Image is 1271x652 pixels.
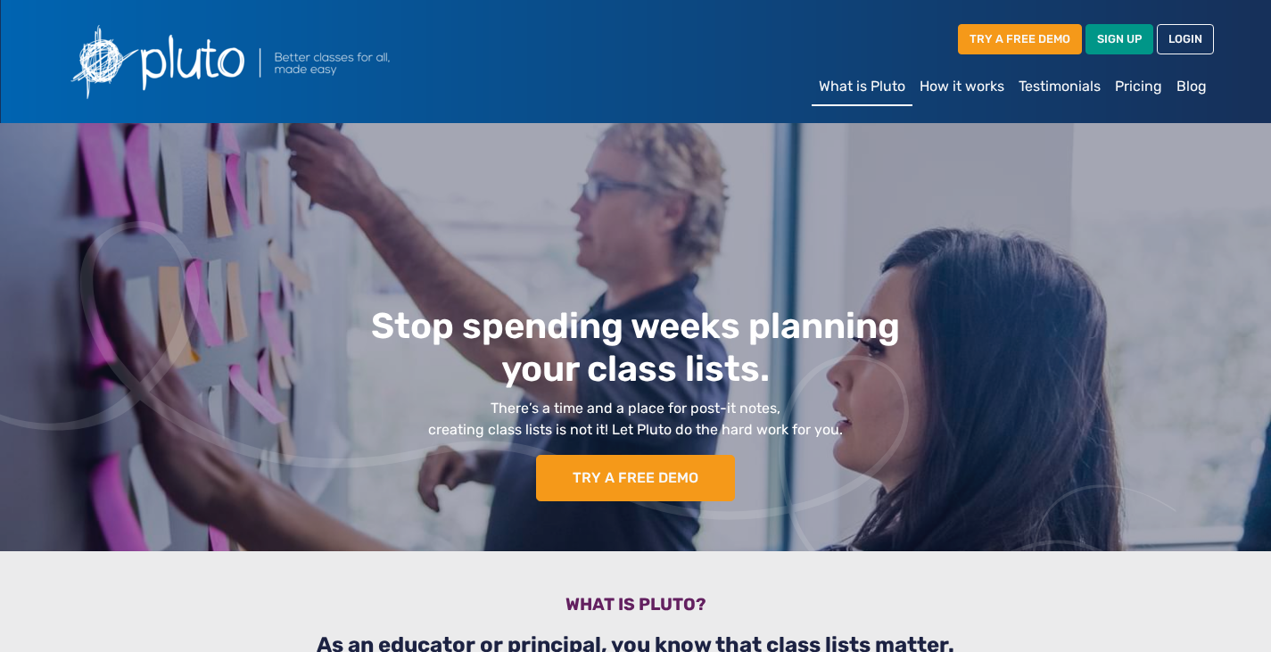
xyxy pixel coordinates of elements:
h1: Stop spending weeks planning your class lists. [191,305,1081,391]
a: TRY A FREE DEMO [536,455,735,501]
a: Blog [1169,69,1214,104]
a: How it works [912,69,1011,104]
a: Pricing [1108,69,1169,104]
a: What is Pluto [812,69,912,106]
p: There’s a time and a place for post-it notes, creating class lists is not it! Let Pluto do the ha... [191,398,1081,441]
img: Pluto logo with the text Better classes for all, made easy [58,14,486,109]
a: TRY A FREE DEMO [958,24,1082,54]
a: SIGN UP [1085,24,1153,54]
a: Testimonials [1011,69,1108,104]
h3: What is pluto? [69,594,1203,622]
a: LOGIN [1157,24,1214,54]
